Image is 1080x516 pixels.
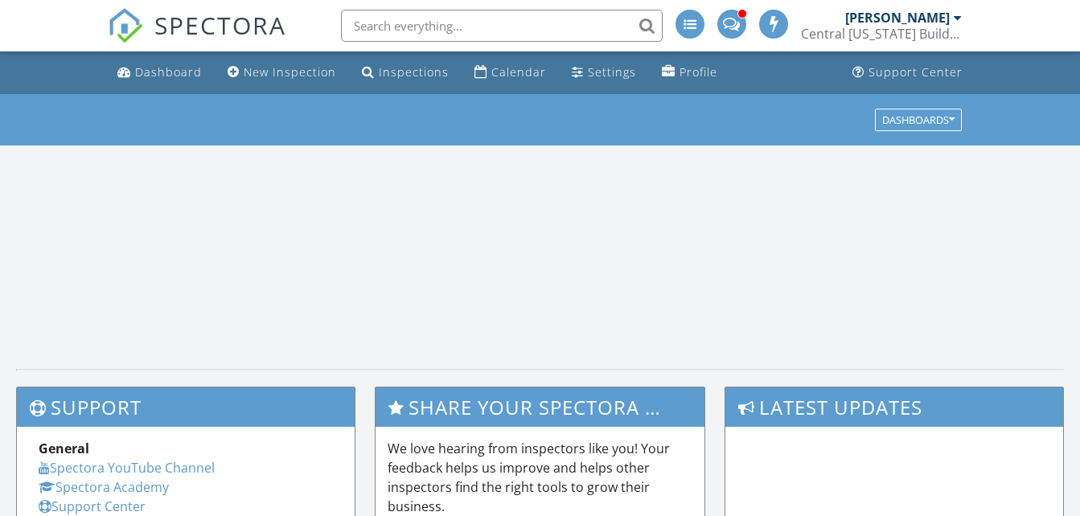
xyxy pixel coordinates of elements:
div: Dashboard [135,64,202,80]
a: Calendar [468,58,552,88]
a: SPECTORA [108,22,286,55]
a: Support Center [846,58,969,88]
img: The Best Home Inspection Software - Spectora [108,8,143,43]
h3: Latest Updates [725,387,1063,427]
a: Spectora YouTube Channel [39,459,215,477]
a: New Inspection [221,58,343,88]
div: Dashboards [882,114,955,125]
div: Calendar [491,64,546,80]
a: Settings [565,58,643,88]
strong: General [39,440,89,457]
div: Profile [680,64,717,80]
span: SPECTORA [154,8,286,42]
div: [PERSON_NAME] [845,10,950,26]
a: Spectora Academy [39,478,169,496]
h3: Share Your Spectora Experience [376,387,704,427]
a: Profile [655,58,724,88]
div: Support Center [869,64,963,80]
a: Dashboard [111,58,208,88]
a: Support Center [39,498,146,515]
p: We love hearing from inspectors like you! Your feedback helps us improve and helps other inspecto... [388,439,692,516]
h3: Support [17,387,355,427]
button: Dashboards [875,109,962,131]
div: Central Florida Building Inspectors [801,26,962,42]
div: Inspections [379,64,449,80]
div: Settings [588,64,636,80]
input: Search everything... [341,10,663,42]
div: New Inspection [244,64,336,80]
a: Inspections [355,58,455,88]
